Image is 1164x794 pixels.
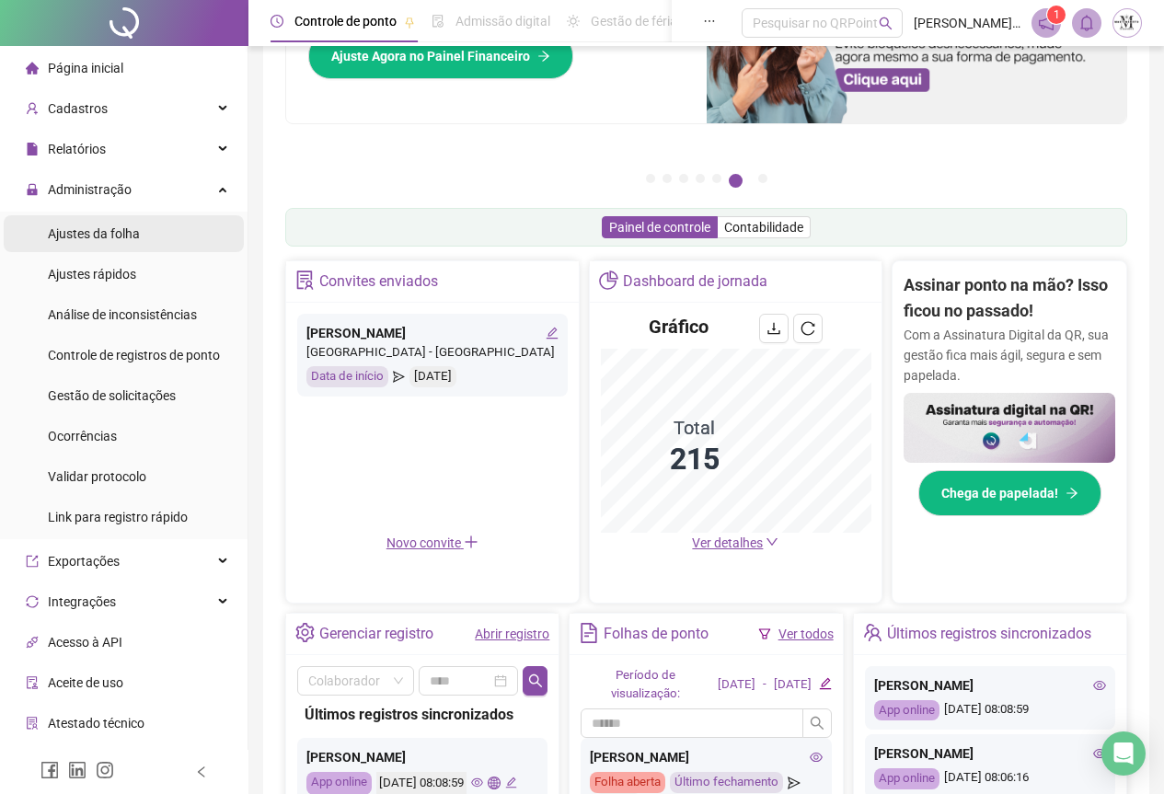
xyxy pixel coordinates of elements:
[26,102,39,115] span: user-add
[319,266,438,297] div: Convites enviados
[404,17,415,28] span: pushpin
[96,761,114,779] span: instagram
[48,388,176,403] span: Gestão de solicitações
[475,627,549,641] a: Abrir registro
[590,772,665,793] div: Folha aberta
[48,226,140,241] span: Ajustes da folha
[26,555,39,568] span: export
[48,142,106,156] span: Relatórios
[904,325,1115,385] p: Com a Assinatura Digital da QR, sua gestão fica mais ágil, segura e sem papelada.
[874,768,1106,789] div: [DATE] 08:06:16
[455,14,550,29] span: Admissão digital
[409,366,456,387] div: [DATE]
[1054,8,1060,21] span: 1
[758,174,767,183] button: 7
[26,595,39,608] span: sync
[810,751,823,764] span: eye
[271,15,283,28] span: clock-circle
[40,761,59,779] span: facebook
[546,327,559,339] span: edit
[294,14,397,29] span: Controle de ponto
[863,623,882,642] span: team
[609,220,710,235] span: Painel de controle
[692,535,763,550] span: Ver detalhes
[471,777,483,788] span: eye
[537,50,550,63] span: arrow-right
[567,15,580,28] span: sun
[295,623,315,642] span: setting
[724,220,803,235] span: Contabilidade
[904,393,1115,464] img: banner%2F02c71560-61a6-44d4-94b9-c8ab97240462.png
[26,717,39,730] span: solution
[604,618,709,650] div: Folhas de ponto
[306,343,559,362] div: [GEOGRAPHIC_DATA] - [GEOGRAPHIC_DATA]
[904,272,1115,325] h2: Assinar ponto na mão? Isso ficou no passado!
[591,14,684,29] span: Gestão de férias
[810,716,824,731] span: search
[581,666,710,705] div: Período de visualização:
[590,747,822,767] div: [PERSON_NAME]
[599,270,618,290] span: pie-chart
[914,13,1020,33] span: [PERSON_NAME] - TRANSMARTINS
[918,470,1101,516] button: Chega de papelada!
[774,675,812,695] div: [DATE]
[1078,15,1095,31] span: bell
[649,314,709,339] h4: Gráfico
[874,700,939,721] div: App online
[879,17,893,30] span: search
[464,535,478,549] span: plus
[26,62,39,75] span: home
[432,15,444,28] span: file-done
[505,777,517,788] span: edit
[308,33,573,79] button: Ajuste Agora no Painel Financeiro
[68,761,86,779] span: linkedin
[488,777,500,788] span: global
[679,174,688,183] button: 3
[670,772,783,793] div: Último fechamento
[319,618,433,650] div: Gerenciar registro
[1047,6,1066,24] sup: 1
[26,636,39,649] span: api
[26,183,39,196] span: lock
[801,321,815,336] span: reload
[305,703,540,726] div: Últimos registros sincronizados
[48,510,188,524] span: Link para registro rápido
[623,266,767,297] div: Dashboard de jornada
[763,675,766,695] div: -
[306,323,559,343] div: [PERSON_NAME]
[696,174,705,183] button: 4
[1038,15,1055,31] span: notification
[887,618,1091,650] div: Últimos registros sincronizados
[941,483,1058,503] span: Chega de papelada!
[48,675,123,690] span: Aceite de uso
[48,594,116,609] span: Integrações
[874,743,1106,764] div: [PERSON_NAME]
[48,348,220,362] span: Controle de registros de ponto
[528,673,543,688] span: search
[48,61,123,75] span: Página inicial
[1093,679,1106,692] span: eye
[306,366,388,387] div: Data de início
[718,675,755,695] div: [DATE]
[874,768,939,789] div: App online
[26,143,39,155] span: file
[331,46,530,66] span: Ajuste Agora no Painel Financeiro
[766,321,781,336] span: download
[663,174,672,183] button: 2
[788,772,800,793] span: send
[48,429,117,443] span: Ocorrências
[1113,9,1141,37] img: 67331
[48,101,108,116] span: Cadastros
[1093,747,1106,760] span: eye
[778,627,834,641] a: Ver todos
[766,535,778,548] span: down
[48,267,136,282] span: Ajustes rápidos
[26,676,39,689] span: audit
[758,627,771,640] span: filter
[386,535,478,550] span: Novo convite
[692,535,778,550] a: Ver detalhes down
[295,270,315,290] span: solution
[48,182,132,197] span: Administração
[646,174,655,183] button: 1
[712,174,721,183] button: 5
